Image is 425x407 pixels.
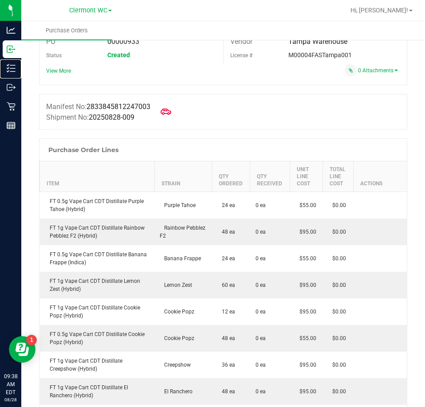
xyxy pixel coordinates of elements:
[295,282,316,288] span: $95.00
[256,387,266,395] span: 0 ea
[358,67,398,74] a: 0 Attachments
[328,362,346,368] span: $0.00
[160,309,194,315] span: Cookie Popz
[230,35,252,48] label: Vendor
[288,37,347,46] span: Tampa Warehouse
[295,255,316,262] span: $55.00
[217,282,235,288] span: 60 ea
[350,7,408,14] span: Hi, [PERSON_NAME]!
[295,362,316,368] span: $95.00
[328,229,346,235] span: $0.00
[46,68,71,74] a: View More
[328,335,346,341] span: $0.00
[256,281,266,289] span: 0 ea
[328,255,346,262] span: $0.00
[89,113,134,121] span: 20250828-009
[45,357,150,373] div: FT 1g Vape Cart CDT Distillate Creepshow (Hybrid)
[26,335,37,345] iframe: Resource center unread badge
[45,384,150,399] div: FT 1g Vape Cart CDT Distillate El Ranchero (Hybrid)
[46,112,134,123] label: Shipment No:
[295,202,316,208] span: $55.00
[256,254,266,262] span: 0 ea
[290,161,323,192] th: Unit Line Cost
[107,37,139,46] span: 00000933
[160,335,194,341] span: Cookie Popz
[7,26,16,35] inline-svg: Analytics
[160,388,193,395] span: El Ranchero
[328,202,346,208] span: $0.00
[160,202,196,208] span: Purple Tahoe
[45,330,150,346] div: FT 0.5g Vape Cart CDT Distillate Cookie Popz (Hybrid)
[160,225,205,239] span: Rainbow Pebblez F2
[45,277,150,293] div: FT 1g Vape Cart CDT Distillate Lemon Zest (Hybrid)
[295,388,316,395] span: $95.00
[7,83,16,92] inline-svg: Outbound
[217,362,235,368] span: 36 ea
[256,308,266,316] span: 0 ea
[288,51,352,59] span: M00004FASTampa001
[40,161,155,192] th: Item
[7,64,16,73] inline-svg: Inventory
[160,282,192,288] span: Lemon Zest
[46,49,62,62] label: Status
[354,161,407,192] th: Actions
[87,102,150,111] span: 2833845812247003
[160,362,191,368] span: Creepshow
[45,224,150,240] div: FT 1g Vape Cart CDT Distillate Rainbow Pebblez F2 (Hybrid)
[21,21,112,40] a: Purchase Orders
[4,396,17,403] p: 08/28
[328,282,346,288] span: $0.00
[45,197,150,213] div: FT 0.5g Vape Cart CDT Distillate Purple Tahoe (Hybrid)
[7,102,16,111] inline-svg: Retail
[328,388,346,395] span: $0.00
[345,64,357,76] span: Attach a document
[256,201,266,209] span: 0 ea
[256,361,266,369] span: 0 ea
[69,7,107,14] span: Clermont WC
[45,250,150,266] div: FT 0.5g Vape Cart CDT Distillate Banana Frappe (Indica)
[217,335,235,341] span: 48 ea
[7,121,16,130] inline-svg: Reports
[295,229,316,235] span: $95.00
[217,202,235,208] span: 24 ea
[295,335,316,341] span: $55.00
[217,255,235,262] span: 24 ea
[107,51,130,59] span: Created
[9,336,35,363] iframe: Resource center
[34,27,100,35] span: Purchase Orders
[46,102,150,112] label: Manifest No:
[217,229,235,235] span: 48 ea
[157,103,175,121] span: Mark as Arrived
[212,161,250,192] th: Qty Ordered
[45,304,150,320] div: FT 1g Vape Cart CDT Distillate Cookie Popz (Hybrid)
[323,161,354,192] th: Total Line Cost
[4,372,17,396] p: 09:38 AM EDT
[154,161,212,192] th: Strain
[217,309,235,315] span: 12 ea
[250,161,290,192] th: Qty Received
[256,334,266,342] span: 0 ea
[48,146,118,153] h1: Purchase Order Lines
[256,228,266,236] span: 0 ea
[295,309,316,315] span: $95.00
[328,309,346,315] span: $0.00
[217,388,235,395] span: 48 ea
[7,45,16,54] inline-svg: Inbound
[160,255,201,262] span: Banana Frappe
[46,35,55,48] label: PO
[230,49,252,62] label: License #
